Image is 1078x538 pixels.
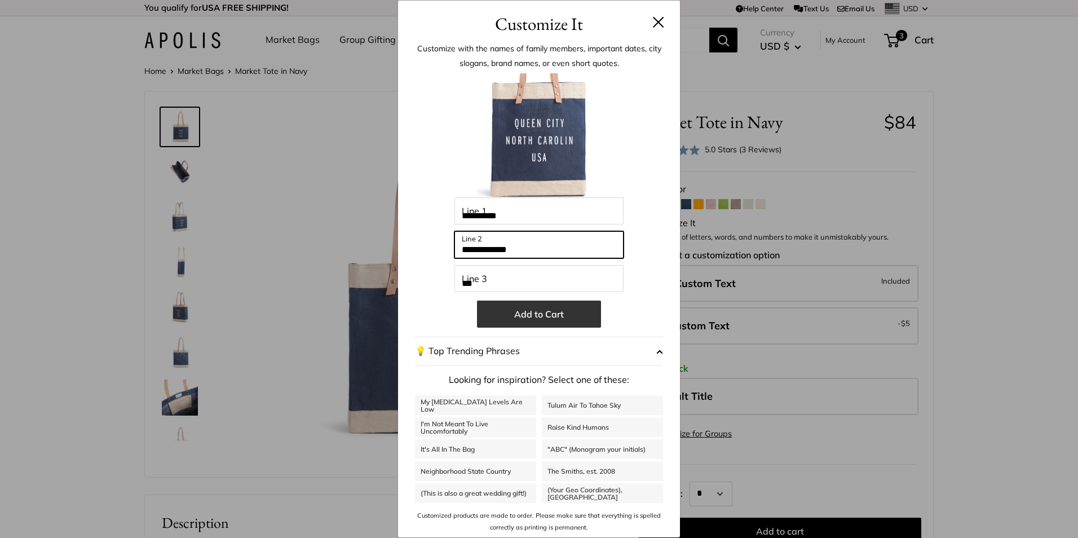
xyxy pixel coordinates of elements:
[477,301,601,328] button: Add to Cart
[415,461,536,481] a: Neighborhood State Country
[415,395,536,415] a: My [MEDICAL_DATA] Levels Are Low
[415,41,663,70] p: Customize with the names of family members, important dates, city slogans, brand names, or even s...
[415,11,663,37] h3: Customize It
[415,483,536,503] a: (This is also a great wedding gift!)
[415,372,663,389] p: Looking for inspiration? Select one of these:
[415,510,663,533] p: Customized products are made to order. Please make sure that everything is spelled correctly as p...
[542,461,663,481] a: The Smiths, est. 2008
[542,417,663,437] a: Raise Kind Humans
[542,439,663,459] a: "ABC" (Monogram your initials)
[477,73,601,197] img: customizer-prod
[415,417,536,437] a: I'm Not Meant To Live Uncomfortably
[415,439,536,459] a: It's All In The Bag
[542,395,663,415] a: Tulum Air To Tahoe Sky
[542,483,663,503] a: (Your Geo Coordinates), [GEOGRAPHIC_DATA]
[415,337,663,366] button: 💡 Top Trending Phrases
